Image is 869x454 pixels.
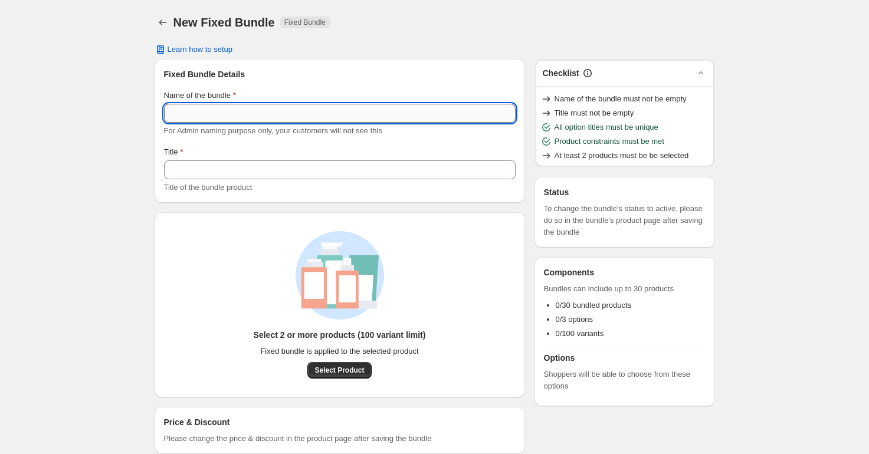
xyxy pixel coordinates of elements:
button: Back [155,14,171,31]
span: Title must not be empty [555,107,634,119]
span: 0/100 variants [556,329,604,338]
span: Learn how to setup [168,45,233,54]
button: Learn how to setup [147,41,240,58]
span: Fixed Bundle [284,18,326,27]
span: Bundles can include up to 30 products [544,283,706,295]
span: 0/30 bundled products [556,301,632,310]
span: Please change the price & discount in the product page after saving the bundle [164,433,432,445]
span: All option titles must be unique [555,121,658,133]
span: To change the bundle's status to active, please do so in the bundle's product page after saving t... [544,203,706,238]
h3: Select 2 or more products (100 variant limit) [254,329,426,341]
span: Product constraints must be met [555,136,664,147]
button: Select Product [307,362,371,379]
label: Name of the bundle [164,90,237,101]
h3: Options [544,352,706,364]
h3: Price & Discount [164,416,230,428]
span: Shoppers will be able to choose from these options [544,369,706,392]
h1: New Fixed Bundle [173,15,275,29]
h3: Checklist [543,67,579,79]
span: For Admin naming purpose only, your customers will not see this [164,126,382,135]
span: At least 2 products must be be selected [555,150,689,162]
label: Title [164,146,183,158]
span: Title of the bundle product [164,183,252,192]
span: Name of the bundle must not be empty [555,93,687,105]
h3: Components [544,267,595,278]
h3: Fixed Bundle Details [164,68,516,80]
span: Select Product [314,366,364,375]
h3: Status [544,186,706,198]
span: Fixed bundle is applied to the selected product [260,346,418,357]
span: 0/3 options [556,315,593,324]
